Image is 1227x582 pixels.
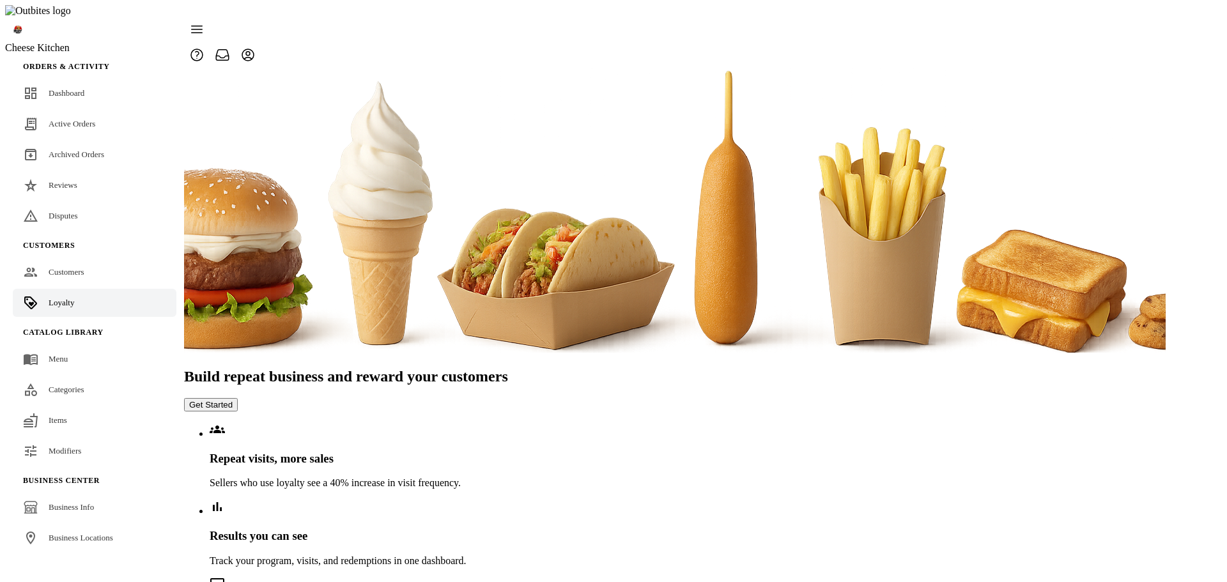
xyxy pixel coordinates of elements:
span: Disputes [49,211,78,220]
div: Cheese Kitchen [5,42,184,54]
a: Modifiers [13,437,176,465]
span: Customers [23,241,75,250]
h1: Build repeat business and reward your customers [184,368,1166,385]
span: Business Locations [49,533,113,542]
span: Loyalty [49,298,74,307]
span: Customers [49,267,84,277]
span: Modifiers [49,446,81,456]
a: Customers [13,258,176,286]
span: Categories [49,385,84,394]
a: Business Info [13,493,176,521]
a: Dashboard [13,79,176,107]
a: Items [13,406,176,434]
span: Items [49,415,67,425]
a: Disputes [13,202,176,230]
a: Loyalty [13,289,176,317]
h3: Results you can see [210,529,1166,543]
a: Archived Orders [13,141,176,169]
span: Dashboard [49,88,84,98]
h3: Repeat visits, more sales [210,452,1166,466]
span: Business Info [49,502,94,512]
span: Orders & Activity [23,62,110,71]
a: Reviews [13,171,176,199]
span: Catalog Library [23,328,104,337]
a: Menu [13,345,176,373]
span: Business Center [23,476,100,485]
img: Outbites logo [5,5,71,17]
a: Active Orders [13,110,176,138]
span: Menu [49,354,68,364]
span: Archived Orders [49,149,104,159]
span: Active Orders [49,119,95,128]
a: Categories [13,376,176,404]
a: Business Locations [13,524,176,552]
p: Sellers who use loyalty see a 40% increase in visit frequency. [210,477,1166,489]
span: Reviews [49,180,77,190]
button: Get Started [184,398,238,411]
p: Track your program, visits, and redemptions in one dashboard. [210,555,1166,567]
